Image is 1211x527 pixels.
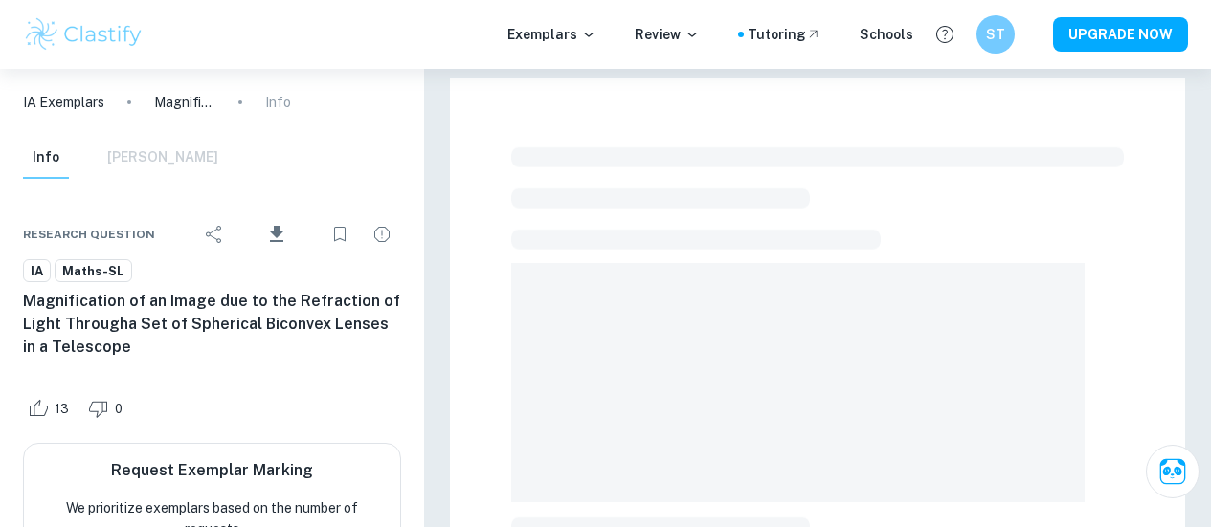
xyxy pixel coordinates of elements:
span: Maths-SL [56,262,131,281]
button: Help and Feedback [929,18,961,51]
div: Bookmark [321,215,359,253]
p: Exemplars [507,24,596,45]
span: Research question [23,226,155,243]
span: 0 [104,400,133,419]
div: Share [195,215,234,253]
button: Info [23,137,69,179]
div: Like [23,393,79,424]
a: Schools [860,24,913,45]
a: IA [23,259,51,283]
h6: Request Exemplar Marking [111,459,313,482]
h6: ST [985,24,1007,45]
a: Maths-SL [55,259,132,283]
p: Info [265,92,291,113]
div: Report issue [363,215,401,253]
h6: Magnification of an Image due to the Refraction of Light Througha Set of Spherical Biconvex Lense... [23,290,401,359]
button: Ask Clai [1146,445,1200,498]
img: Clastify logo [23,15,145,54]
div: Dislike [83,393,133,424]
p: Review [635,24,700,45]
button: ST [976,15,1015,54]
a: Tutoring [748,24,821,45]
div: Download [237,209,317,259]
span: IA [24,262,50,281]
span: 13 [44,400,79,419]
p: Magnification of an Image due to the Refraction of Light Througha Set of Spherical Biconvex Lense... [154,92,215,113]
a: IA Exemplars [23,92,104,113]
button: UPGRADE NOW [1053,17,1188,52]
